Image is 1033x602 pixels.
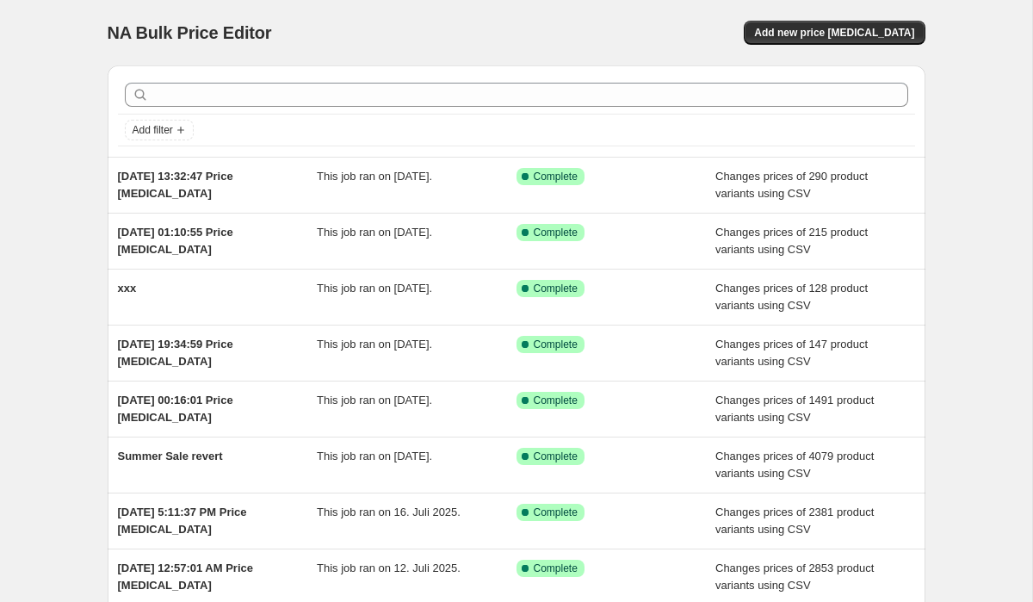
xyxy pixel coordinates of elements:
[317,170,432,183] span: This job ran on [DATE].
[715,282,868,312] span: Changes prices of 128 product variants using CSV
[715,450,874,480] span: Changes prices of 4079 product variants using CSV
[534,226,578,239] span: Complete
[534,394,578,407] span: Complete
[118,506,247,536] span: [DATE] 5:11:37 PM Price [MEDICAL_DATA]
[534,450,578,463] span: Complete
[118,282,137,295] span: xxx
[744,21,925,45] button: Add new price [MEDICAL_DATA]
[118,170,233,200] span: [DATE] 13:32:47 Price [MEDICAL_DATA]
[534,506,578,519] span: Complete
[118,226,233,256] span: [DATE] 01:10:55 Price [MEDICAL_DATA]
[534,170,578,183] span: Complete
[317,282,432,295] span: This job ran on [DATE].
[317,450,432,462] span: This job ran on [DATE].
[317,506,461,518] span: This job ran on 16. Juli 2025.
[108,23,272,42] span: NA Bulk Price Editor
[534,338,578,351] span: Complete
[715,506,874,536] span: Changes prices of 2381 product variants using CSV
[317,226,432,239] span: This job ran on [DATE].
[715,394,874,424] span: Changes prices of 1491 product variants using CSV
[715,338,868,368] span: Changes prices of 147 product variants using CSV
[317,394,432,407] span: This job ran on [DATE].
[118,450,223,462] span: Summer Sale revert
[534,562,578,575] span: Complete
[715,226,868,256] span: Changes prices of 215 product variants using CSV
[118,562,254,592] span: [DATE] 12:57:01 AM Price [MEDICAL_DATA]
[317,338,432,351] span: This job ran on [DATE].
[125,120,194,140] button: Add filter
[118,394,233,424] span: [DATE] 00:16:01 Price [MEDICAL_DATA]
[534,282,578,295] span: Complete
[133,123,173,137] span: Add filter
[715,562,874,592] span: Changes prices of 2853 product variants using CSV
[118,338,233,368] span: [DATE] 19:34:59 Price [MEDICAL_DATA]
[754,26,914,40] span: Add new price [MEDICAL_DATA]
[715,170,868,200] span: Changes prices of 290 product variants using CSV
[317,562,461,574] span: This job ran on 12. Juli 2025.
